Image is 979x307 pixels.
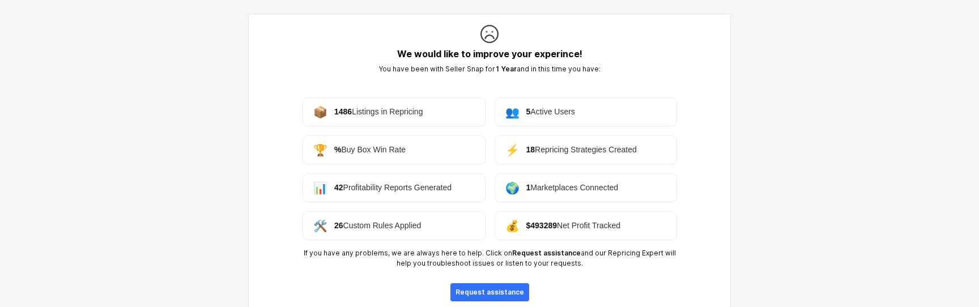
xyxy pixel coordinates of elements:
[456,288,524,297] p: Request assistance
[264,48,715,59] h5: We would like to improve your experince!
[512,249,581,257] strong: Request assistance
[450,283,529,301] button: Request assistance
[495,65,517,73] strong: 1 Year
[264,64,715,74] p: You have been with Seller Snap for and in this time you have:
[303,248,677,268] p: If you have any problems, we are always here to help. Click on and our Repricing Expert will help...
